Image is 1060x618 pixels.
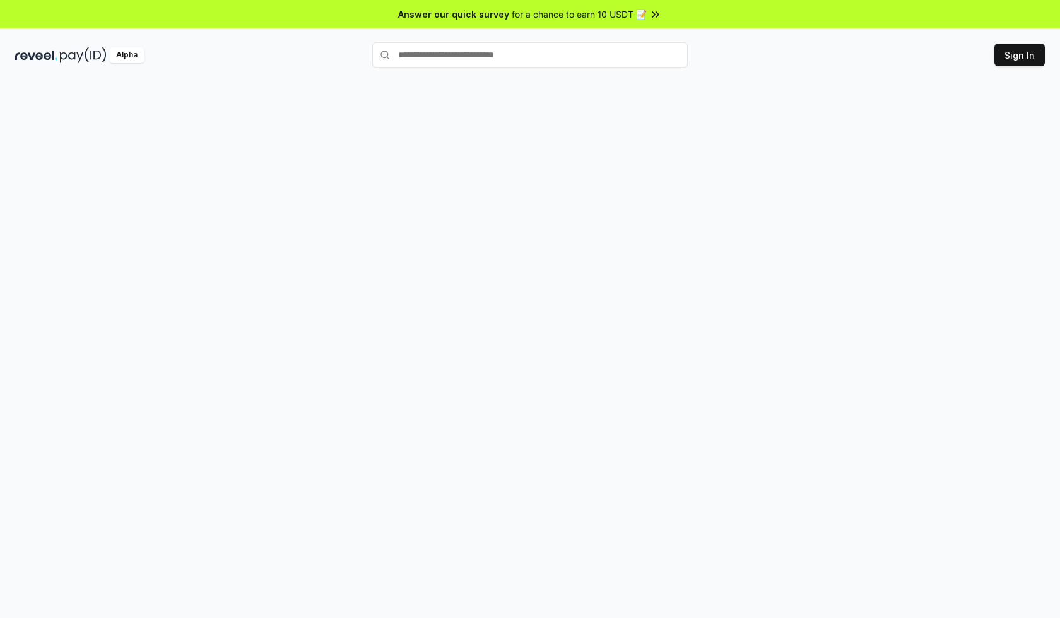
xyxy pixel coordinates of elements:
[994,44,1045,66] button: Sign In
[15,47,57,63] img: reveel_dark
[60,47,107,63] img: pay_id
[398,8,509,21] span: Answer our quick survey
[109,47,144,63] div: Alpha
[512,8,647,21] span: for a chance to earn 10 USDT 📝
